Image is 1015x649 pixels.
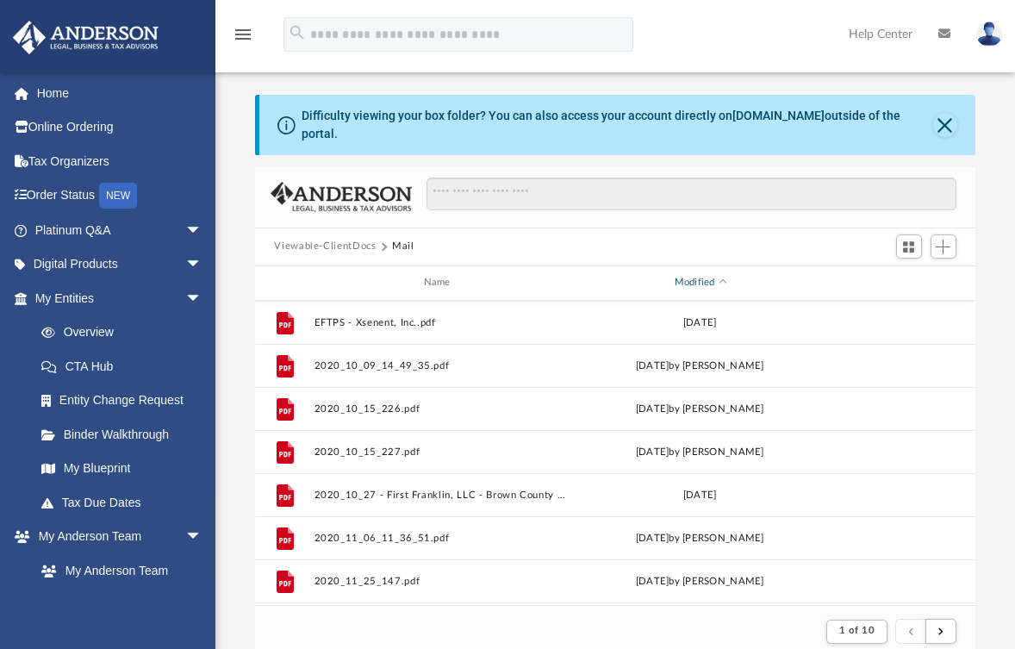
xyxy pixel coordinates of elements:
div: NEW [99,183,137,209]
button: 2020_10_09_14_49_35.pdf [314,360,567,371]
img: Anderson Advisors Platinum Portal [8,21,164,54]
i: search [288,23,307,42]
a: My Blueprint [24,452,220,486]
a: Platinum Q&Aarrow_drop_down [12,213,228,247]
button: Mail [392,239,414,254]
input: Search files and folders [427,178,956,210]
div: grid [255,301,975,605]
a: Entity Change Request [24,384,228,418]
i: menu [233,24,253,45]
a: CTA Hub [24,349,228,384]
div: [DATE] by [PERSON_NAME] [574,530,826,546]
button: Close [933,113,957,137]
button: EFTPS - Xsenent, Inc..pdf [314,317,567,328]
div: [DATE] by [PERSON_NAME] [574,573,826,589]
button: 2020_10_15_226.pdf [314,403,567,415]
a: Overview [24,315,228,350]
span: arrow_drop_down [185,281,220,316]
button: 2020_10_15_227.pdf [314,446,567,458]
a: Online Ordering [12,110,228,145]
div: [DATE] by [PERSON_NAME] [574,358,826,373]
a: Order StatusNEW [12,178,228,214]
button: 2020_11_25_147.pdf [314,576,567,587]
span: arrow_drop_down [185,520,220,555]
a: My Entitiesarrow_drop_down [12,281,228,315]
a: My Anderson Team [24,553,211,588]
button: 2020_11_06_11_36_51.pdf [314,533,567,544]
span: arrow_drop_down [185,213,220,248]
div: [DATE] [574,315,826,330]
div: Difficulty viewing your box folder? You can also access your account directly on outside of the p... [302,107,933,143]
a: menu [233,33,253,45]
a: Anderson System [24,588,220,622]
div: id [263,275,306,290]
button: 2020_10_27 - First Franklin, LLC - Brown County Tax Collector.pdf [314,490,567,501]
span: 1 of 10 [839,626,875,635]
a: Binder Walkthrough [24,417,228,452]
button: 1 of 10 [826,620,887,644]
div: Modified [574,275,826,290]
img: User Pic [976,22,1002,47]
div: id [834,275,955,290]
span: arrow_drop_down [185,247,220,283]
a: Tax Organizers [12,144,228,178]
div: [DATE] [574,487,826,502]
a: Tax Due Dates [24,485,228,520]
button: Switch to Grid View [896,234,922,259]
a: My Anderson Teamarrow_drop_down [12,520,220,554]
a: Digital Productsarrow_drop_down [12,247,228,282]
div: [DATE] by [PERSON_NAME] [574,401,826,416]
div: Name [314,275,566,290]
button: Viewable-ClientDocs [274,239,376,254]
a: Home [12,76,228,110]
div: [DATE] by [PERSON_NAME] [574,444,826,459]
a: [DOMAIN_NAME] [732,109,825,122]
button: Add [931,234,956,259]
